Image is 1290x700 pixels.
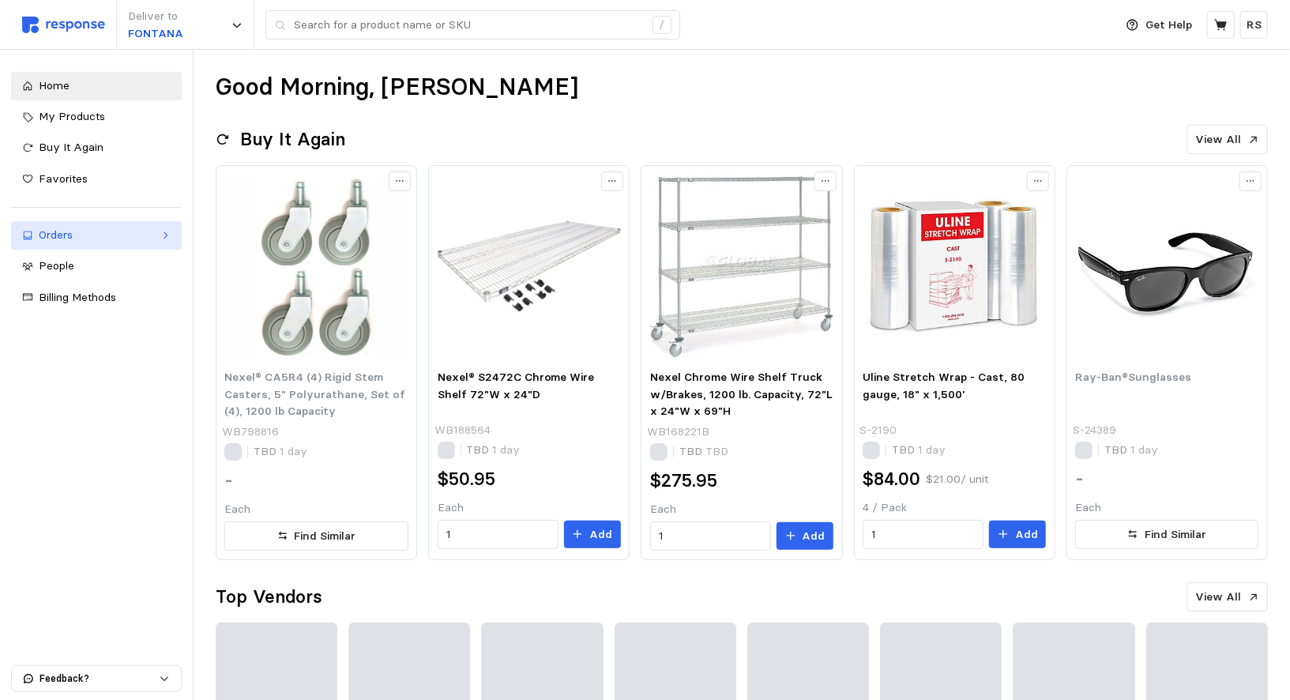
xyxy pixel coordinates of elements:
h2: $50.95 [438,467,495,491]
p: Add [589,526,612,544]
p: Find Similar [295,528,356,545]
p: Get Help [1146,17,1193,34]
span: Nexel Chrome Wire Shelf Truck w/Brakes, 1200 lb. Capacity, 72"L x 24"W x 69"H [650,370,833,418]
p: Add [1015,526,1038,544]
a: Billing Methods [11,284,182,312]
img: S-2190 [863,175,1046,358]
span: Favorites [39,171,88,186]
button: Add [564,521,621,549]
button: View All [1187,125,1268,155]
a: Home [11,72,182,100]
p: WB188564 [434,422,491,439]
p: WB168221B [647,423,709,441]
span: 1 day [276,444,307,458]
button: View All [1187,582,1268,612]
input: Search for a product name or SKU [294,11,644,40]
button: RS [1240,11,1268,39]
p: Find Similar [1145,526,1206,544]
p: TBD [679,443,728,461]
p: TBD [254,443,307,461]
h2: Top Vendors [216,585,322,609]
img: 188564.webp [438,175,621,358]
img: svg%3e [22,17,105,33]
span: Nexel® CA5R4 (4) Rigid Stem Casters, 5" Polyurathane, Set of (4), 1200 lb Capacity [224,370,405,418]
p: WB798816 [222,423,279,441]
p: View All [1196,131,1242,149]
button: Find Similar [224,521,408,551]
input: Qty [446,521,549,549]
span: My Products [39,109,105,123]
span: 1 day [1127,442,1158,457]
p: Each [1075,499,1258,517]
span: Uline Stretch Wrap - Cast, 80 gauge, 18" x 1,500' [863,370,1025,401]
p: $21.00 / unit [926,471,988,488]
p: RS [1247,17,1262,34]
p: TBD [892,442,946,459]
p: View All [1196,589,1242,606]
h1: Good Morning, [PERSON_NAME] [216,72,578,103]
p: TBD [467,442,521,459]
img: S-24389 [1075,175,1258,358]
p: Add [803,528,826,545]
p: 4 / Pack [863,499,1046,517]
a: Favorites [11,165,182,194]
input: Qty [659,522,762,551]
img: 798816A.webp [224,175,408,358]
span: Ray-Ban®Sunglasses [1075,370,1191,384]
button: Add [989,521,1046,549]
input: Qty [872,521,975,549]
p: Each [650,501,833,518]
p: TBD [1104,442,1158,459]
div: / [653,16,671,35]
img: nxlate72x24x63truck.jpg [650,175,833,358]
p: Each [438,499,621,517]
h2: $275.95 [650,469,717,493]
span: Nexel® S2472C Chrome Wire Shelf 72"W x 24"D [438,370,595,401]
p: FONTANA [128,25,183,43]
button: Find Similar [1075,520,1258,550]
button: Add [777,522,833,551]
a: Buy It Again [11,134,182,162]
a: My Products [11,103,182,131]
h2: $84.00 [863,467,920,491]
h2: - [224,469,233,493]
div: Orders [39,227,154,244]
span: 1 day [490,442,521,457]
p: Feedback? [39,672,159,686]
button: Feedback? [12,666,181,691]
span: Buy It Again [39,140,103,154]
p: Deliver to [128,8,183,25]
span: People [39,258,74,273]
h2: Buy It Again [240,127,345,152]
a: Orders [11,221,182,250]
p: S-24389 [1073,422,1117,439]
span: 1 day [915,442,946,457]
span: Home [39,78,70,92]
span: Billing Methods [39,290,116,304]
span: TBD [702,444,728,458]
p: Each [224,501,408,518]
button: Get Help [1117,10,1202,40]
p: S-2190 [860,422,897,439]
h2: - [1075,467,1084,491]
a: People [11,252,182,280]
